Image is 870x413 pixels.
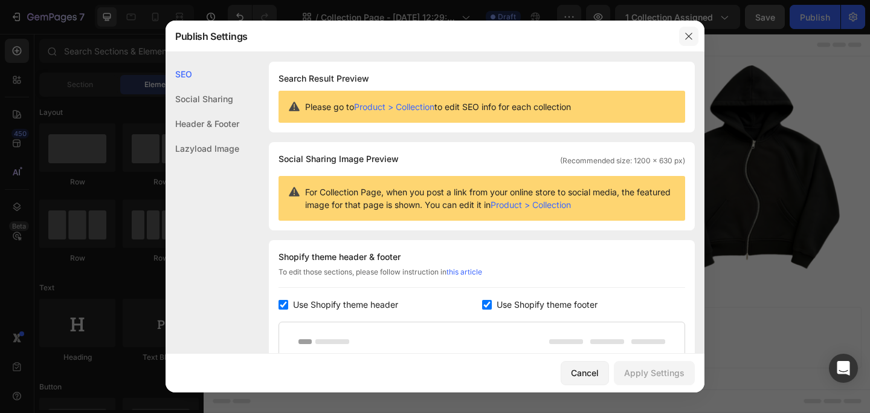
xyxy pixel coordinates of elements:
[10,34,239,264] a: asyméTEE
[166,21,673,52] div: Publish Settings
[327,317,391,330] div: Generate layout
[486,34,715,264] a: S zip
[166,111,239,136] div: Header & Footer
[446,267,482,276] a: this article
[166,62,239,86] div: SEO
[279,250,685,264] div: Shopify theme header & footer
[326,333,390,343] span: from URL or image
[829,354,858,383] div: Open Intercom Messenger
[354,102,434,112] a: Product > Collection
[305,100,571,113] span: Please go to to edit SEO info for each collection
[248,34,477,264] a: nikkapokka pants
[279,152,399,166] span: Social Sharing Image Preview
[497,298,598,312] span: Use Shopify theme footer
[407,333,497,343] span: then drag & drop elements
[305,186,675,211] span: For Collection Page, when you post a link from your online store to social media, the featured im...
[279,267,685,288] div: To edit those sections, please follow instruction in
[334,291,391,304] span: Add section
[560,155,685,166] span: (Recommended size: 1200 x 630 px)
[491,200,571,210] a: Product > Collection
[561,361,609,385] button: Cancel
[293,298,398,312] span: Use Shopify theme header
[614,361,695,385] button: Apply Settings
[279,71,685,86] h1: Search Result Preview
[166,136,239,161] div: Lazyload Image
[571,366,599,379] div: Cancel
[227,333,309,343] span: inspired by CRO experts
[416,317,489,330] div: Add blank section
[233,317,306,330] div: Choose templates
[624,366,685,379] div: Apply Settings
[166,86,239,111] div: Social Sharing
